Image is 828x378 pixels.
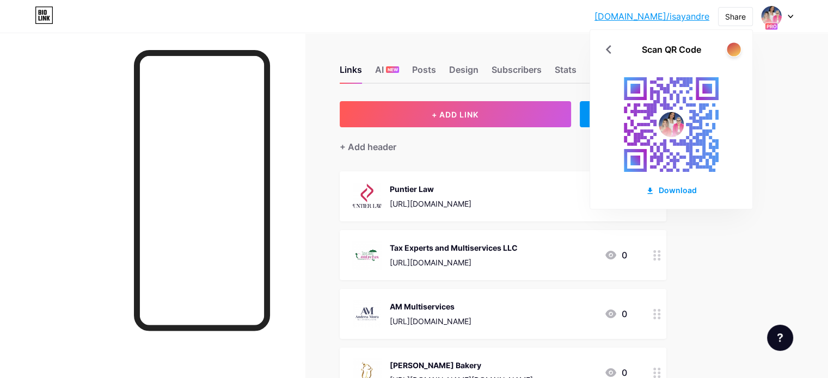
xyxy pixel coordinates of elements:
[642,43,701,56] div: Scan QR Code
[725,11,746,22] div: Share
[390,360,533,371] div: [PERSON_NAME] Bakery
[594,10,709,23] a: [DOMAIN_NAME]/isayandre
[412,63,436,83] div: Posts
[353,182,381,210] img: Puntier Law
[390,198,471,209] div: [URL][DOMAIN_NAME]
[390,183,471,195] div: Puntier Law
[555,63,576,83] div: Stats
[340,63,362,83] div: Links
[390,315,471,327] div: [URL][DOMAIN_NAME]
[390,242,518,253] div: Tax Experts and Multiservices LLC
[604,307,627,320] div: 0
[432,110,479,119] span: + ADD LINK
[449,63,479,83] div: Design
[580,101,666,127] div: + ADD EMBED
[353,300,381,328] img: AM Multiservices
[375,63,399,83] div: AI
[353,241,381,269] img: Tax Experts and Multiservices LLC
[388,66,398,73] span: NEW
[492,63,542,83] div: Subscribers
[646,184,697,196] div: Download
[390,301,471,312] div: AM Multiservices
[761,6,782,27] img: isayandre
[390,257,518,268] div: [URL][DOMAIN_NAME]
[340,101,571,127] button: + ADD LINK
[340,140,396,153] div: + Add header
[604,249,627,262] div: 0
